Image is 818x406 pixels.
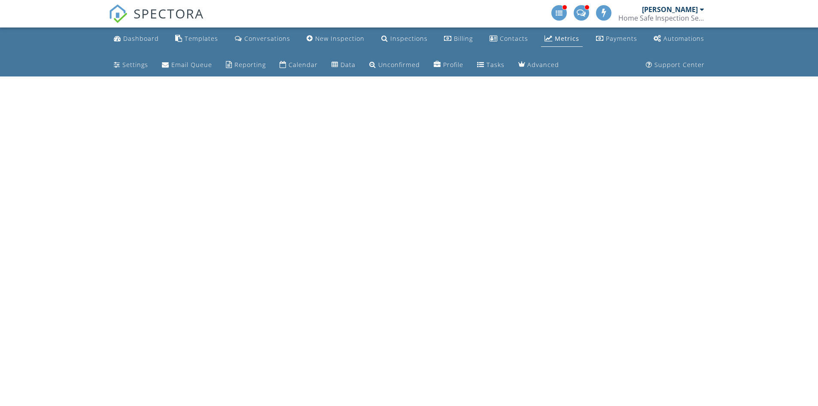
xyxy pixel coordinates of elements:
div: Unconfirmed [378,61,420,69]
div: Reporting [234,61,266,69]
a: Tasks [474,57,508,73]
div: Dashboard [123,34,159,43]
div: Billing [454,34,473,43]
a: Templates [172,31,222,47]
div: Templates [185,34,218,43]
a: Payments [593,31,641,47]
a: Inspections [378,31,431,47]
a: New Inspection [303,31,368,47]
div: Automations [663,34,704,43]
a: SPECTORA [109,12,204,30]
a: Calendar [276,57,321,73]
div: Support Center [654,61,705,69]
a: Support Center [642,57,708,73]
a: Data [328,57,359,73]
a: Contacts [486,31,532,47]
div: Data [341,61,356,69]
a: Company Profile [430,57,467,73]
a: Unconfirmed [366,57,423,73]
a: Conversations [231,31,294,47]
div: Inspections [390,34,428,43]
div: Payments [606,34,637,43]
div: [PERSON_NAME] [642,5,698,14]
div: Advanced [527,61,559,69]
a: Advanced [515,57,563,73]
div: Contacts [500,34,528,43]
img: The Best Home Inspection Software - Spectora [109,4,128,23]
div: Tasks [487,61,505,69]
div: Profile [443,61,463,69]
a: Dashboard [110,31,162,47]
div: Metrics [555,34,579,43]
a: Settings [110,57,152,73]
div: Home Safe Inspection Services [618,14,704,22]
span: SPECTORA [134,4,204,22]
div: Email Queue [171,61,212,69]
a: Metrics [541,31,583,47]
a: Reporting [222,57,269,73]
a: Automations (Advanced) [650,31,708,47]
div: New Inspection [315,34,365,43]
a: Email Queue [158,57,216,73]
div: Conversations [244,34,290,43]
div: Settings [122,61,148,69]
a: Billing [441,31,476,47]
div: Calendar [289,61,318,69]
